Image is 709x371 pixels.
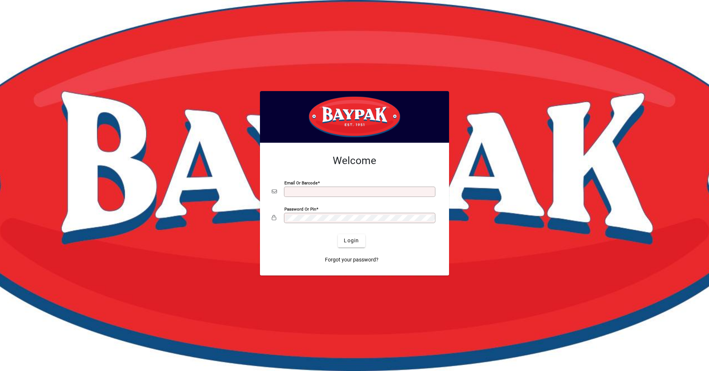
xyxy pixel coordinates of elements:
[344,237,359,245] span: Login
[284,180,318,185] mat-label: Email or Barcode
[272,155,437,167] h2: Welcome
[338,234,365,247] button: Login
[322,253,381,267] a: Forgot your password?
[284,206,316,211] mat-label: Password or Pin
[325,256,379,264] span: Forgot your password?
